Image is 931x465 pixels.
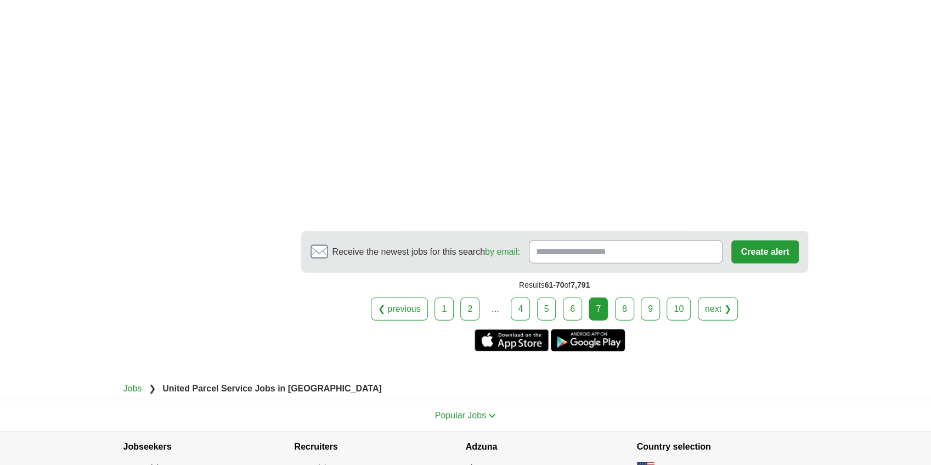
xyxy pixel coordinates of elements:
[435,298,454,321] a: 1
[123,384,142,393] a: Jobs
[551,329,625,351] a: Get the Android app
[637,432,808,462] h4: Country selection
[371,298,428,321] a: ❮ previous
[484,298,506,320] div: ...
[435,411,486,420] span: Popular Jobs
[485,247,518,256] a: by email
[545,281,565,289] span: 61-70
[641,298,660,321] a: 9
[475,329,549,351] a: Get the iPhone app
[589,298,608,321] div: 7
[301,273,808,298] div: Results of
[162,384,382,393] strong: United Parcel Service Jobs in [GEOGRAPHIC_DATA]
[615,298,634,321] a: 8
[460,298,479,321] a: 2
[488,413,496,418] img: toggle icon
[571,281,590,289] span: 7,791
[667,298,691,321] a: 10
[511,298,530,321] a: 4
[149,384,156,393] span: ❯
[731,240,798,264] button: Create alert
[563,298,582,321] a: 6
[332,245,520,259] span: Receive the newest jobs for this search :
[698,298,738,321] a: next ❯
[537,298,556,321] a: 5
